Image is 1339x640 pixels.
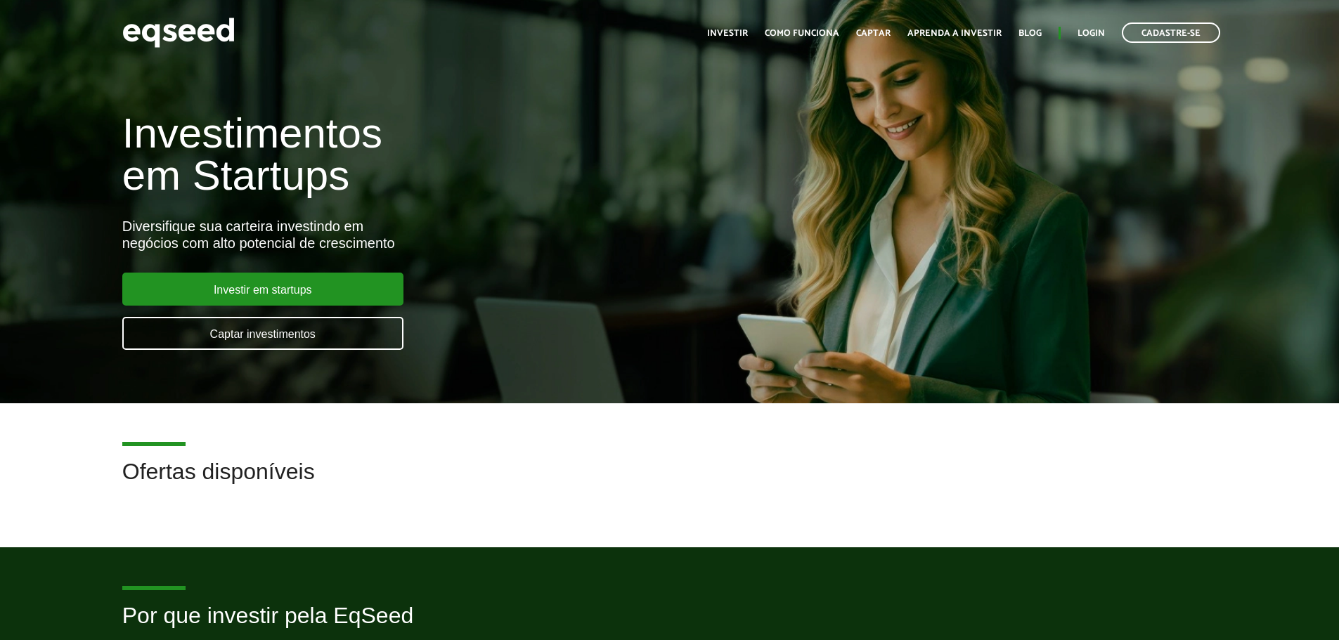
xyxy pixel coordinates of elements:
[1122,22,1220,43] a: Cadastre-se
[122,317,403,350] a: Captar investimentos
[907,29,1002,38] a: Aprenda a investir
[122,273,403,306] a: Investir em startups
[1078,29,1105,38] a: Login
[765,29,839,38] a: Como funciona
[122,459,1217,505] h2: Ofertas disponíveis
[856,29,891,38] a: Captar
[1018,29,1042,38] a: Blog
[707,29,748,38] a: Investir
[122,112,771,197] h1: Investimentos em Startups
[122,218,771,252] div: Diversifique sua carteira investindo em negócios com alto potencial de crescimento
[122,14,235,51] img: EqSeed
